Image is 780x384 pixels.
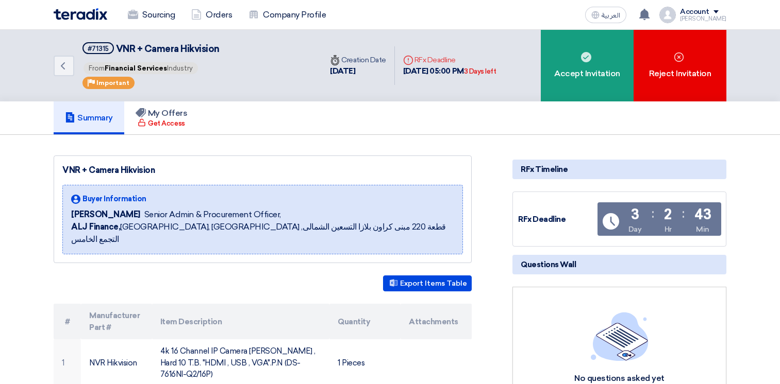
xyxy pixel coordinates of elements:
[138,118,185,129] div: Get Access
[664,207,672,222] div: 2
[696,224,709,235] div: Min
[105,64,167,72] span: Financial Services
[71,221,454,246] span: [GEOGRAPHIC_DATA], [GEOGRAPHIC_DATA] ,قطعة 220 مبنى كراون بلازا التسعين الشمالى التجمع الخامس
[71,208,140,221] span: [PERSON_NAME]
[680,16,726,22] div: [PERSON_NAME]
[665,224,672,235] div: Hr
[82,42,220,55] h5: VNR + Camera Hikvision
[532,373,707,384] div: No questions asked yet
[591,312,649,360] img: empty_state_list.svg
[82,194,146,204] span: Buyer Information
[383,275,472,291] button: Export Items Table
[144,208,281,221] span: Senior Admin & Procurement Officer,
[81,304,152,339] th: Manufacturer Part #
[88,45,109,52] div: #71315
[521,259,576,270] span: Questions Wall
[54,304,81,339] th: #
[682,204,685,223] div: :
[54,8,107,20] img: Teradix logo
[464,66,496,77] div: 3 Days left
[541,30,634,101] div: Accept Invitation
[71,222,120,232] b: ALJ Finance,
[680,8,709,16] div: Account
[652,204,654,223] div: :
[329,304,401,339] th: Quantity
[403,55,496,65] div: RFx Deadline
[694,207,711,222] div: 43
[152,304,330,339] th: Item Description
[602,12,620,19] span: العربية
[183,4,240,26] a: Orders
[84,62,198,74] span: From Industry
[120,4,183,26] a: Sourcing
[585,7,626,23] button: العربية
[631,207,639,222] div: 3
[401,304,472,339] th: Attachments
[628,224,642,235] div: Day
[96,79,129,86] span: Important
[659,7,676,23] img: profile_test.png
[634,30,726,101] div: Reject Invitation
[136,108,188,118] h5: My Offers
[240,4,334,26] a: Company Profile
[124,101,199,134] a: My Offers Get Access
[330,55,386,65] div: Creation Date
[518,214,595,225] div: RFx Deadline
[330,65,386,77] div: [DATE]
[62,164,463,177] div: VNR + Camera Hikvision
[54,101,124,134] a: Summary
[512,160,726,179] div: RFx Timeline
[116,43,220,55] span: VNR + Camera Hikvision
[403,65,496,77] div: [DATE] 05:00 PM
[65,113,113,123] h5: Summary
